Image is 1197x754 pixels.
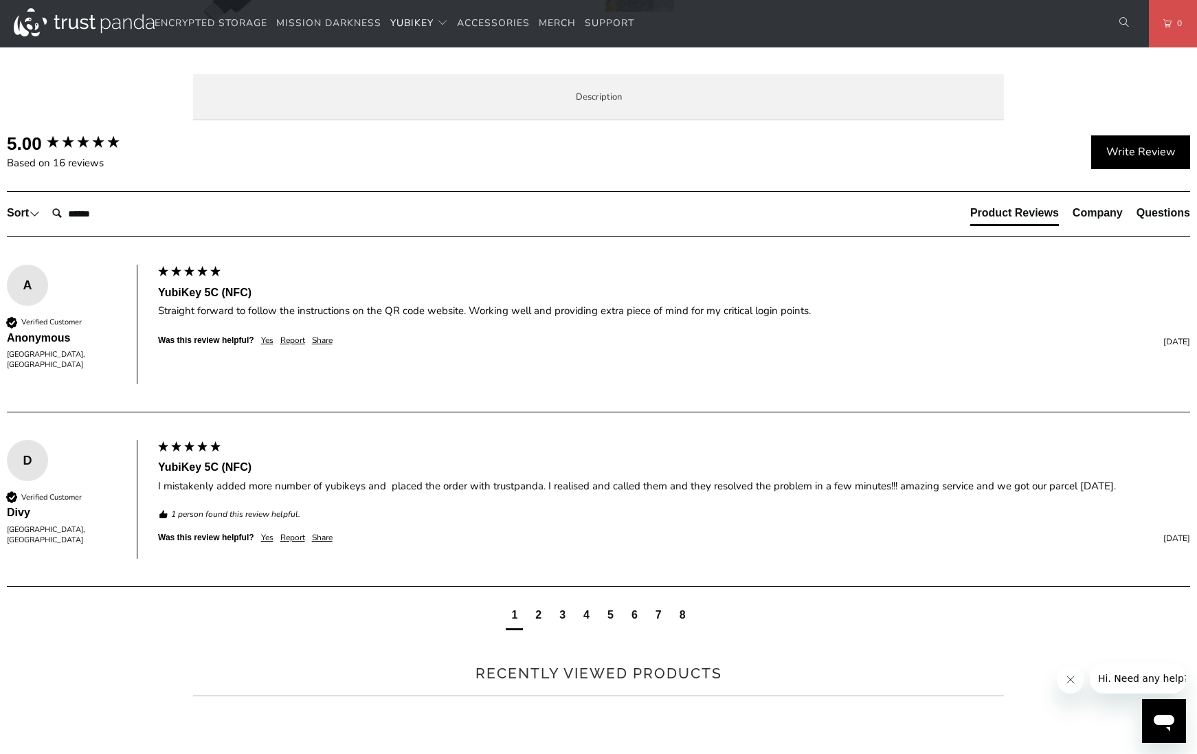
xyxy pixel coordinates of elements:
[7,450,48,471] div: D
[1090,663,1186,694] iframe: Message from company
[7,331,123,346] div: Anonymous
[535,608,541,623] div: page2
[674,604,691,630] div: page8
[7,524,123,546] div: [GEOGRAPHIC_DATA], [GEOGRAPHIC_DATA]
[539,16,576,30] span: Merch
[7,505,123,520] div: Divy
[1073,206,1123,221] div: Company
[312,335,333,346] div: Share
[171,509,300,520] em: 1 person found this review helpful.
[650,604,667,630] div: page7
[47,200,157,228] input: Search
[554,604,571,630] div: page3
[506,604,523,630] div: current page1
[8,10,99,21] span: Hi. Need any help?
[970,206,1059,221] div: Product Reviews
[656,608,662,623] div: page7
[261,532,273,544] div: Yes
[457,8,530,40] a: Accessories
[158,304,1190,318] div: Straight forward to follow the instructions on the QR code website. Working well and providing ex...
[7,275,48,296] div: A
[155,8,267,40] a: Encrypted Storage
[312,532,333,544] div: Share
[1057,666,1084,694] iframe: Close message
[970,206,1190,233] div: Reviews Tabs
[21,492,82,502] div: Verified Customer
[261,335,273,346] div: Yes
[559,608,566,623] div: page3
[280,335,305,346] div: Report
[339,533,1190,544] div: [DATE]
[457,16,530,30] span: Accessories
[7,131,151,156] div: Overall product rating out of 5: 5.00
[276,8,381,40] a: Mission Darkness
[1172,16,1183,31] span: 0
[339,336,1190,348] div: [DATE]
[158,460,1190,475] div: YubiKey 5C (NFC)
[7,131,42,156] div: 5.00
[193,74,1004,120] label: Description
[158,285,1190,300] div: YubiKey 5C (NFC)
[280,532,305,544] div: Report
[14,8,155,36] img: Trust Panda Australia
[193,663,1004,685] h2: Recently viewed products
[158,335,254,346] div: Was this review helpful?
[607,608,614,623] div: page5
[390,8,448,40] summary: YubiKey
[158,532,254,544] div: Was this review helpful?
[578,604,595,630] div: page4
[530,604,547,630] div: page2
[7,349,123,370] div: [GEOGRAPHIC_DATA], [GEOGRAPHIC_DATA]
[539,8,576,40] a: Merch
[21,317,82,327] div: Verified Customer
[585,16,634,30] span: Support
[1142,699,1186,743] iframe: Button to launch messaging window
[157,265,222,281] div: 5 star rating
[276,16,381,30] span: Mission Darkness
[583,608,590,623] div: page4
[7,206,40,221] div: Sort
[7,156,151,170] div: Based on 16 reviews
[155,8,634,40] nav: Translation missing: en.navigation.header.main_nav
[390,16,434,30] span: YubiKey
[45,134,121,153] div: 5.00 star rating
[631,608,638,623] div: page6
[1137,206,1190,221] div: Questions
[511,608,517,623] div: page1
[46,199,47,200] label: Search:
[602,604,619,630] div: page5
[155,16,267,30] span: Encrypted Storage
[157,440,222,456] div: 5 star rating
[158,479,1190,494] div: I mistakenly added more number of yubikeys and placed the order with trustpanda. I realised and c...
[626,604,643,630] div: page6
[1091,135,1190,170] div: Write Review
[585,8,634,40] a: Support
[680,608,686,623] div: page8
